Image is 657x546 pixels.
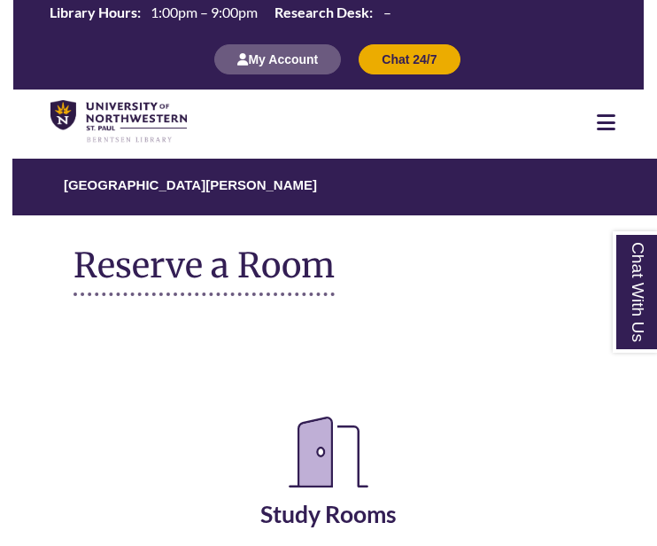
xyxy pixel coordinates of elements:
table: Hours Today [43,3,398,24]
nav: Breadcrumb [73,159,583,215]
th: Library Hours: [43,3,143,22]
span: 1:00pm – 9:00pm [151,4,258,20]
img: UNWSP Library Logo [50,100,187,144]
a: Chat 24/7 [359,51,460,66]
button: Chat 24/7 [359,44,460,74]
h1: Reserve a Room [73,246,335,296]
a: My Account [214,51,341,66]
span: – [383,4,391,20]
th: Research Desk: [267,3,375,22]
a: Study Rooms [260,456,397,528]
button: My Account [214,44,341,74]
a: [GEOGRAPHIC_DATA][PERSON_NAME] [64,177,317,192]
a: Hours Today [43,3,398,26]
